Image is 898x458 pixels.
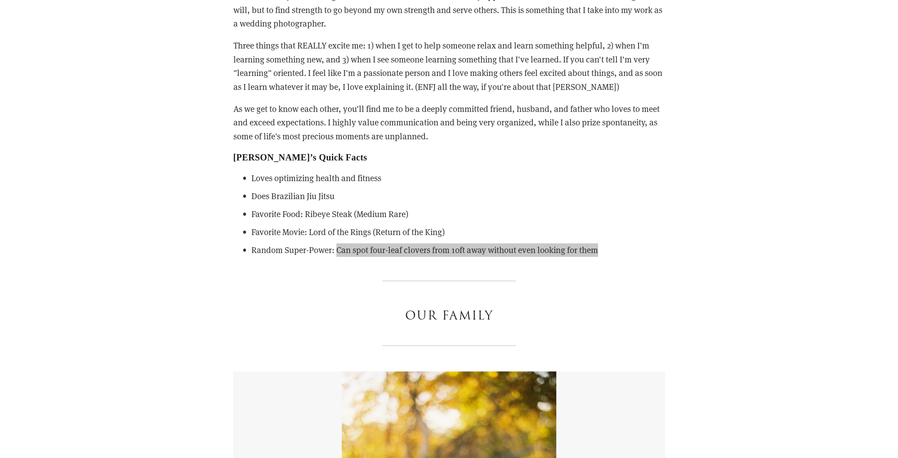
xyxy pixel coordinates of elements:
p: Favorite Movie: Lord of the Rings (Return of the King) [251,225,665,239]
h3: Our Family [233,307,665,326]
p: As we get to know each other, you'll find me to be a deeply committed friend, husband, and father... [233,102,665,143]
p: Loves optimizing health and fitness [251,171,665,185]
p: Favorite Food: Ribeye Steak (Medium Rare) [251,207,665,221]
p: Random Super-Power: Can spot four-leaf clovers from 10ft away without even looking for them [251,243,665,257]
p: Three things that REALLY excite me: 1) when I get to help someone relax and learn something helpf... [233,39,665,93]
strong: [PERSON_NAME]’s Quick Facts [233,152,367,162]
p: Does Brazilian Jiu Jitsu [251,189,665,203]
